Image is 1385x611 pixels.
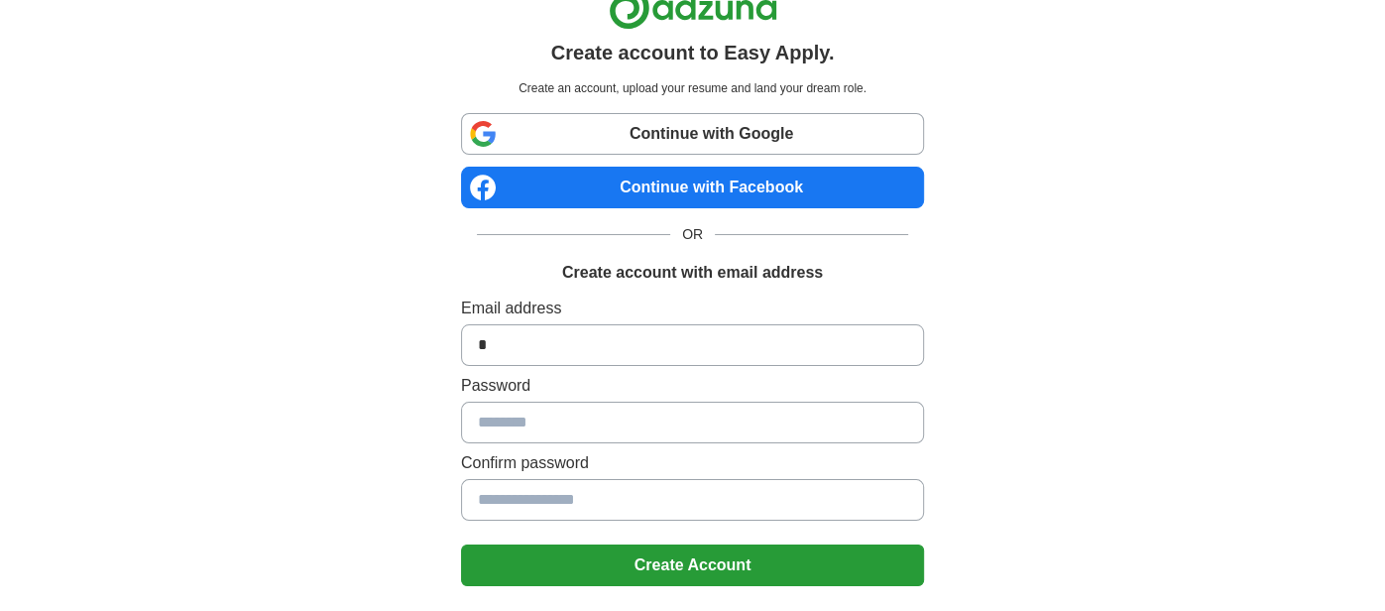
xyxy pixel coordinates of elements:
[461,167,924,208] a: Continue with Facebook
[562,261,823,285] h1: Create account with email address
[461,451,924,475] label: Confirm password
[461,545,924,586] button: Create Account
[461,297,924,320] label: Email address
[465,79,920,97] p: Create an account, upload your resume and land your dream role.
[670,224,715,245] span: OR
[461,113,924,155] a: Continue with Google
[551,38,835,67] h1: Create account to Easy Apply.
[461,374,924,398] label: Password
